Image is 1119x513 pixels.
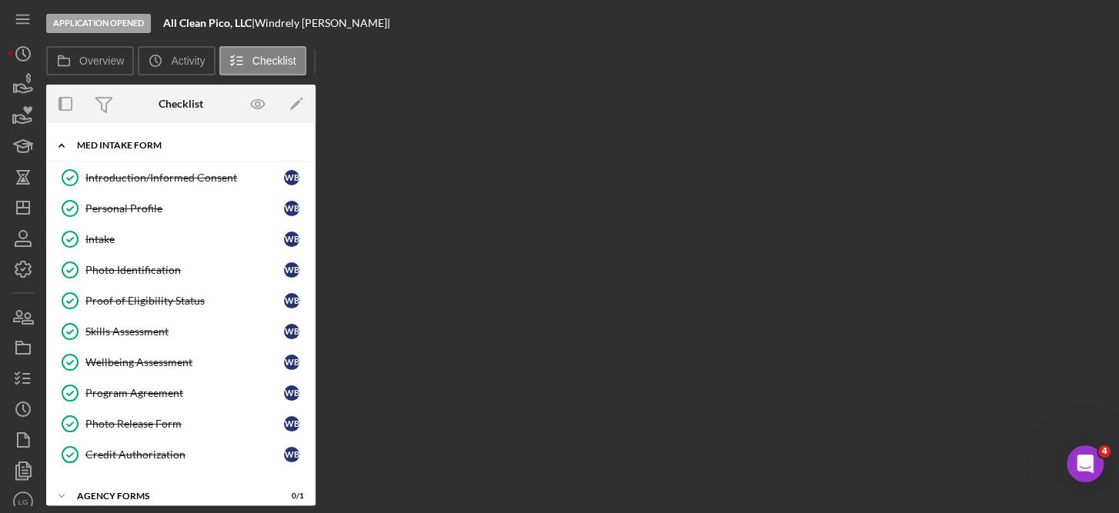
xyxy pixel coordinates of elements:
[85,264,284,276] div: Photo Identification
[85,233,284,245] div: Intake
[255,17,390,29] div: Windrely [PERSON_NAME] |
[54,347,308,378] a: Wellbeing AssessmentWB
[54,378,308,408] a: Program AgreementWB
[284,416,299,431] div: W B
[85,418,284,430] div: Photo Release Form
[284,324,299,339] div: W B
[1067,445,1104,482] iframe: Intercom live chat
[284,262,299,278] div: W B
[284,447,299,462] div: W B
[284,385,299,401] div: W B
[54,193,308,224] a: Personal ProfileWB
[85,172,284,184] div: Introduction/Informed Consent
[138,46,215,75] button: Activity
[54,224,308,255] a: IntakeWB
[1098,445,1111,458] span: 4
[54,316,308,347] a: Skills AssessmentWB
[54,285,308,316] a: Proof of Eligibility StatusWB
[77,141,296,150] div: MED Intake Form
[77,491,266,501] div: Agency Forms
[85,325,284,338] div: Skills Assessment
[85,295,284,307] div: Proof of Eligibility Status
[284,170,299,185] div: W B
[284,232,299,247] div: W B
[163,17,255,29] div: |
[85,387,284,399] div: Program Agreement
[163,16,252,29] b: All Clean Pico, LLC
[284,355,299,370] div: W B
[85,202,284,215] div: Personal Profile
[18,498,28,506] text: LG
[54,408,308,439] a: Photo Release FormWB
[284,293,299,308] div: W B
[54,255,308,285] a: Photo IdentificationWB
[219,46,306,75] button: Checklist
[252,55,296,67] label: Checklist
[79,55,124,67] label: Overview
[46,14,151,33] div: Application Opened
[54,162,308,193] a: Introduction/Informed ConsentWB
[171,55,205,67] label: Activity
[46,46,134,75] button: Overview
[276,491,304,501] div: 0 / 1
[284,201,299,216] div: W B
[85,356,284,368] div: Wellbeing Assessment
[159,98,203,110] div: Checklist
[54,439,308,470] a: Credit AuthorizationWB
[85,448,284,461] div: Credit Authorization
